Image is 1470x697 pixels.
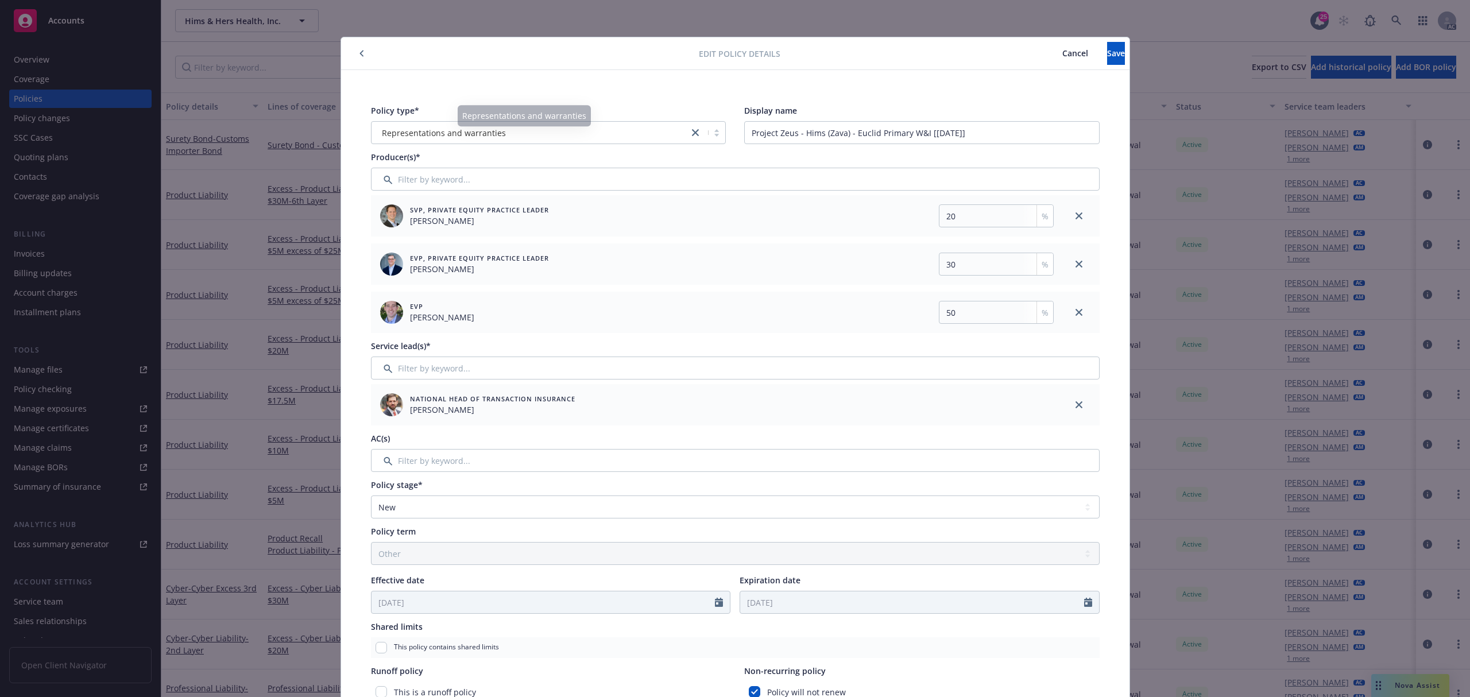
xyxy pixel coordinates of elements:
[715,598,723,607] svg: Calendar
[744,665,826,676] span: Non-recurring policy
[371,526,416,537] span: Policy term
[410,404,575,416] span: [PERSON_NAME]
[410,215,549,227] span: [PERSON_NAME]
[1042,307,1049,319] span: %
[410,263,549,275] span: [PERSON_NAME]
[1084,598,1092,607] svg: Calendar
[740,575,800,586] span: Expiration date
[371,152,420,162] span: Producer(s)*
[377,127,683,139] span: Representations and warranties
[382,127,506,139] span: Representations and warranties
[372,591,715,613] input: MM/DD/YYYY
[371,479,423,490] span: Policy stage*
[371,433,390,444] span: AC(s)
[380,253,403,276] img: employee photo
[371,665,423,676] span: Runoff policy
[1043,42,1107,65] button: Cancel
[410,311,474,323] span: [PERSON_NAME]
[380,393,403,416] img: employee photo
[371,340,431,351] span: Service lead(s)*
[371,637,1100,658] div: This policy contains shared limits
[410,394,575,404] span: National Head of Transaction Insurance
[1042,210,1049,222] span: %
[744,105,797,116] span: Display name
[371,449,1100,472] input: Filter by keyword...
[410,205,549,215] span: SVP, Private Equity Practice Leader
[1072,257,1086,271] a: close
[1062,48,1088,59] span: Cancel
[380,301,403,324] img: employee photo
[1042,258,1049,270] span: %
[371,168,1100,191] input: Filter by keyword...
[371,575,424,586] span: Effective date
[410,301,474,311] span: EVP
[1072,398,1086,412] a: close
[688,126,702,140] a: close
[1072,305,1086,319] a: close
[699,48,780,60] span: Edit policy details
[1072,209,1086,223] a: close
[380,204,403,227] img: employee photo
[740,591,1084,613] input: MM/DD/YYYY
[410,253,549,263] span: EVP, Private Equity Practice Leader
[371,621,423,632] span: Shared limits
[371,357,1100,380] input: Filter by keyword...
[371,105,419,116] span: Policy type*
[1107,48,1125,59] span: Save
[1107,42,1125,65] button: Save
